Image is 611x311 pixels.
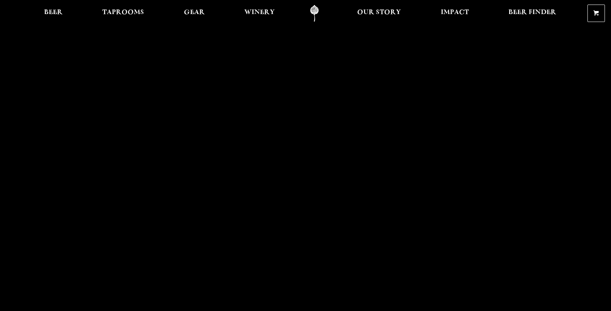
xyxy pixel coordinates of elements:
a: Odell Home [300,5,329,22]
a: Beer Finder [503,5,561,22]
a: Gear [179,5,210,22]
span: Winery [244,9,275,16]
span: Gear [184,9,205,16]
a: Beer [39,5,68,22]
span: Our Story [357,9,401,16]
span: Taprooms [102,9,144,16]
a: Winery [239,5,280,22]
span: Beer Finder [508,9,556,16]
span: Impact [441,9,469,16]
a: Impact [436,5,474,22]
a: Taprooms [97,5,149,22]
span: Beer [44,9,63,16]
a: Our Story [352,5,406,22]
